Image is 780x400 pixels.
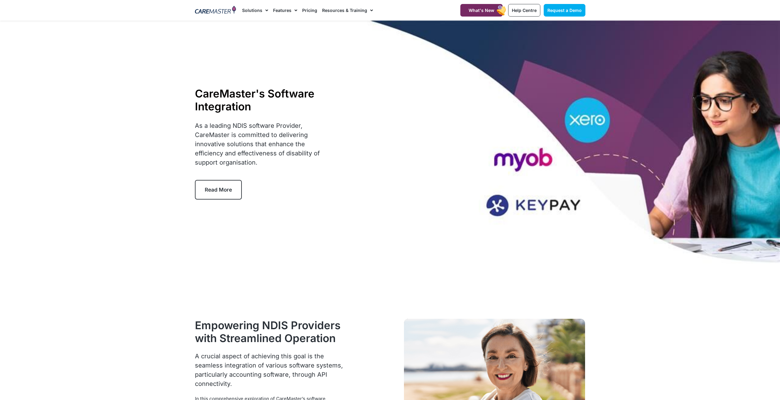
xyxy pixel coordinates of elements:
p: As a leading NDIS software Provider, CareMaster is committed to delivering innovative solutions t... [195,121,328,167]
span: What's New [469,8,494,13]
h2: Empowering NDIS Providers with Streamlined Operation [195,319,352,345]
span: Read More [205,187,232,193]
div: A crucial aspect of achieving this goal is the seamless integration of various software systems, ... [195,352,344,388]
span: Request a Demo [547,8,582,13]
a: Read More [195,180,242,200]
span: Help Centre [512,8,537,13]
a: Help Centre [508,4,540,17]
a: What's New [460,4,503,17]
img: CareMaster Logo [195,6,236,15]
a: Request a Demo [544,4,585,17]
h1: CareMaster's Software Integration [195,87,328,113]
